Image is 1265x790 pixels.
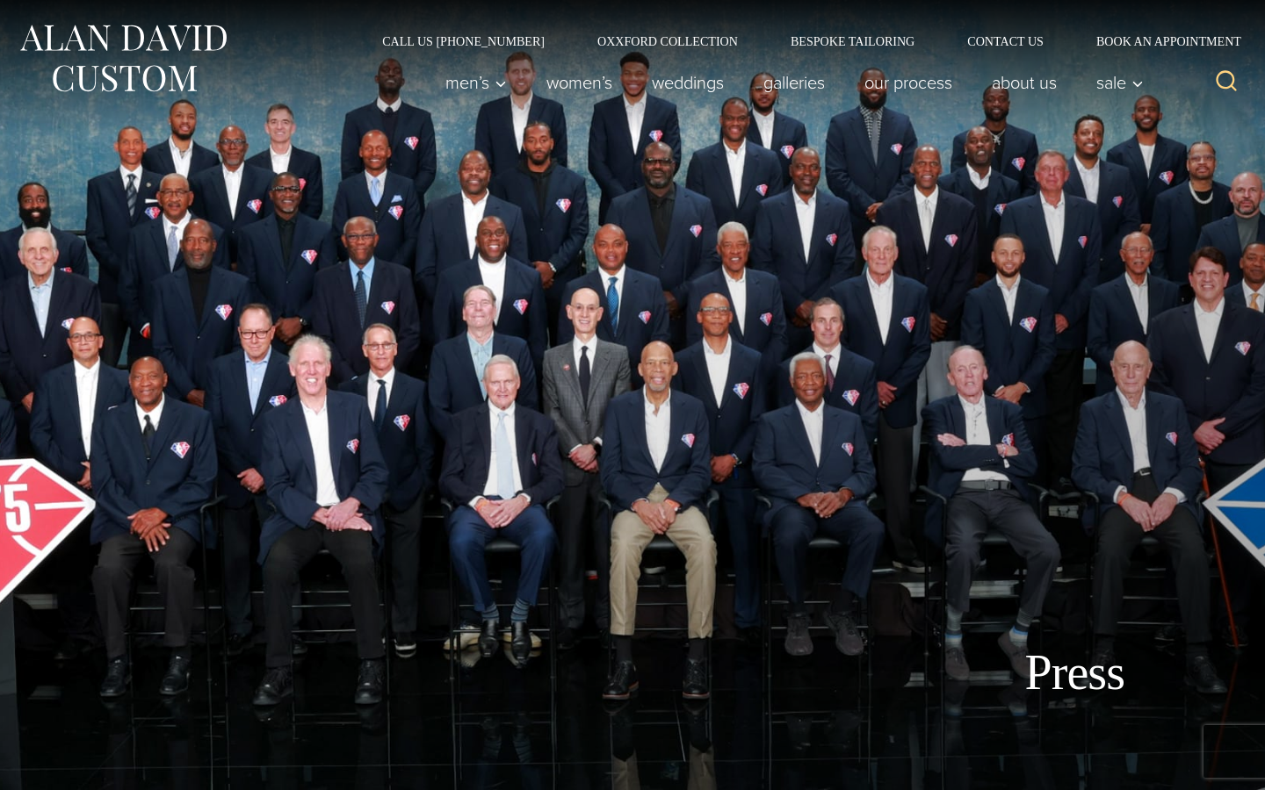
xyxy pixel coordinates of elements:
[632,65,744,100] a: weddings
[18,19,228,97] img: Alan David Custom
[1025,643,1124,702] h1: Press
[527,65,632,100] a: Women’s
[1205,61,1247,104] button: View Search Form
[972,65,1077,100] a: About Us
[941,35,1070,47] a: Contact Us
[1070,35,1247,47] a: Book an Appointment
[845,65,972,100] a: Our Process
[764,35,941,47] a: Bespoke Tailoring
[744,65,845,100] a: Galleries
[356,35,571,47] a: Call Us [PHONE_NUMBER]
[571,35,764,47] a: Oxxford Collection
[426,65,1153,100] nav: Primary Navigation
[1096,74,1144,91] span: Sale
[445,74,507,91] span: Men’s
[356,35,1247,47] nav: Secondary Navigation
